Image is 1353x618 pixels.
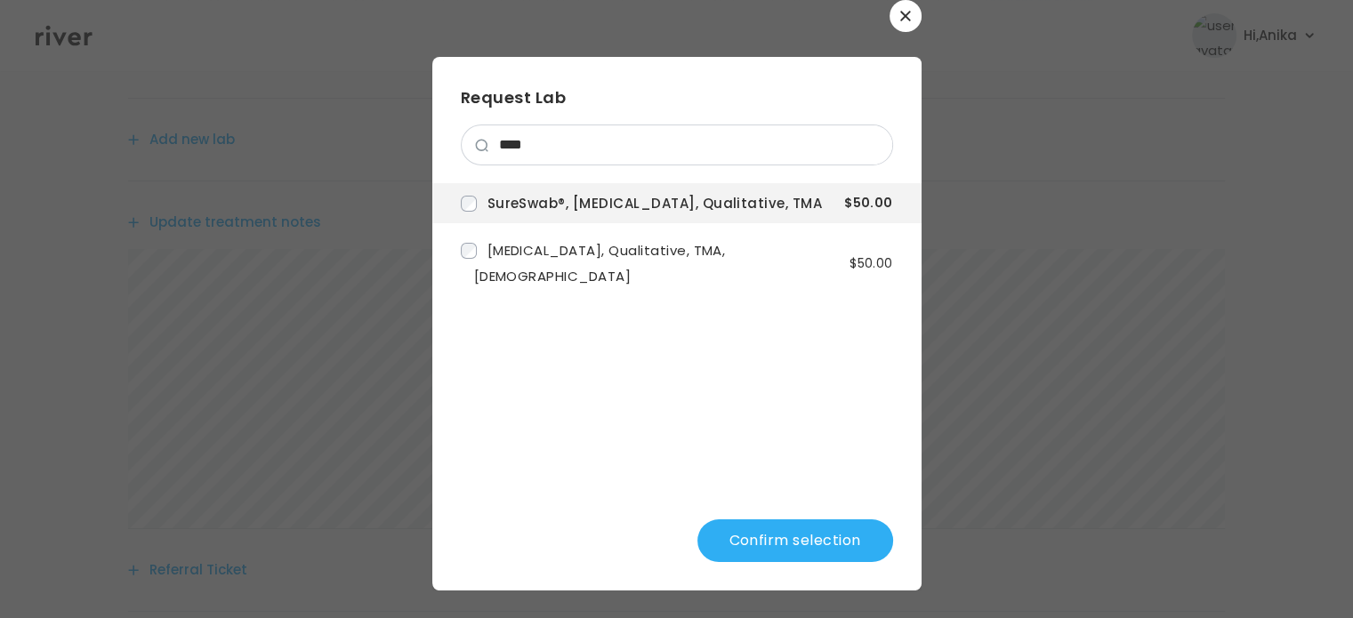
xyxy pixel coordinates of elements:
[697,519,893,562] button: Confirm selection
[844,192,893,213] span: $50.00
[850,253,893,274] span: $50.00
[461,85,893,110] h3: Request Lab
[461,243,477,259] input: b95708b1-4c75-43f6-8bda-9568311bc4d2
[474,241,726,285] span: [MEDICAL_DATA], Qualitative, TMA, [DEMOGRAPHIC_DATA]
[487,194,823,213] span: SureSwab®, [MEDICAL_DATA], Qualitative, TMA
[461,196,477,212] input: f9b4cfe2-c517-4629-958c-b8ad4a0cfc20
[488,125,892,165] input: search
